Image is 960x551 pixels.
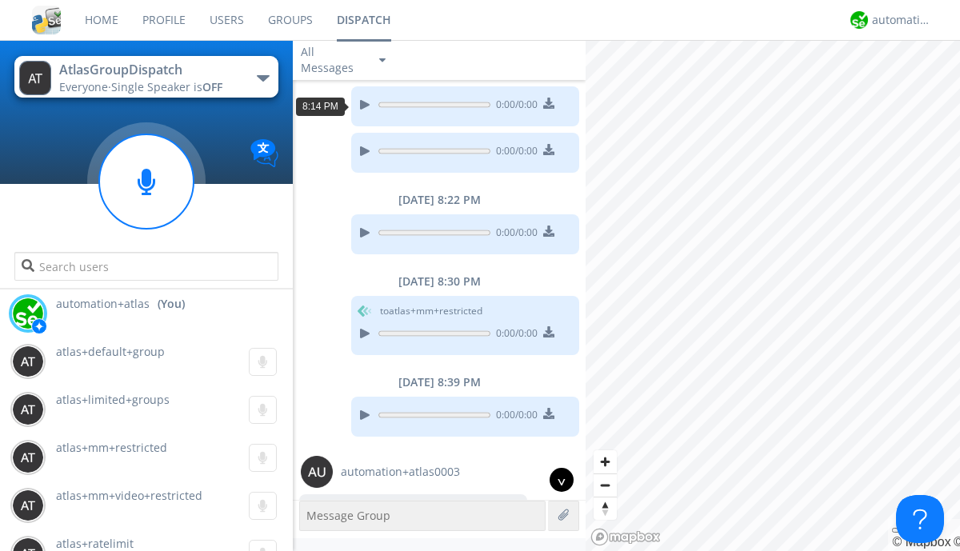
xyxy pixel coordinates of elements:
[59,79,239,95] div: Everyone ·
[56,296,150,312] span: automation+atlas
[32,6,61,34] img: cddb5a64eb264b2086981ab96f4c1ba7
[56,392,170,407] span: atlas+limited+groups
[12,297,44,329] img: d2d01cd9b4174d08988066c6d424eccd
[543,326,554,337] img: download media button
[590,528,661,546] a: Mapbox logo
[59,61,239,79] div: AtlasGroupDispatch
[490,226,538,243] span: 0:00 / 0:00
[892,528,905,533] button: Toggle attribution
[302,101,338,112] span: 8:14 PM
[202,79,222,94] span: OFF
[872,12,932,28] div: automation+atlas
[341,464,460,480] span: automation+atlas0003
[301,44,365,76] div: All Messages
[543,144,554,155] img: download media button
[301,456,333,488] img: 373638.png
[56,488,202,503] span: atlas+mm+video+restricted
[490,408,538,425] span: 0:00 / 0:00
[892,535,950,549] a: Mapbox
[19,61,51,95] img: 373638.png
[550,468,574,492] div: ^
[14,56,278,98] button: AtlasGroupDispatchEveryone·Single Speaker isOFF
[293,374,586,390] div: [DATE] 8:39 PM
[158,296,185,312] div: (You)
[293,192,586,208] div: [DATE] 8:22 PM
[12,345,44,377] img: 373638.png
[543,408,554,419] img: download media button
[12,489,44,521] img: 373638.png
[850,11,868,29] img: d2d01cd9b4174d08988066c6d424eccd
[594,473,617,497] button: Zoom out
[896,495,944,543] iframe: Toggle Customer Support
[543,226,554,237] img: download media button
[490,326,538,344] span: 0:00 / 0:00
[56,344,165,359] span: atlas+default+group
[543,98,554,109] img: download media button
[490,144,538,162] span: 0:00 / 0:00
[14,252,278,281] input: Search users
[56,536,134,551] span: atlas+ratelimit
[380,304,482,318] span: to atlas+mm+restricted
[594,497,617,520] button: Reset bearing to north
[12,441,44,473] img: 373638.png
[379,58,386,62] img: caret-down-sm.svg
[250,139,278,167] img: Translation enabled
[111,79,222,94] span: Single Speaker is
[56,440,167,455] span: atlas+mm+restricted
[12,393,44,425] img: 373638.png
[490,98,538,115] span: 0:00 / 0:00
[293,274,586,289] div: [DATE] 8:30 PM
[594,450,617,473] button: Zoom in
[594,497,617,520] span: Reset bearing to north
